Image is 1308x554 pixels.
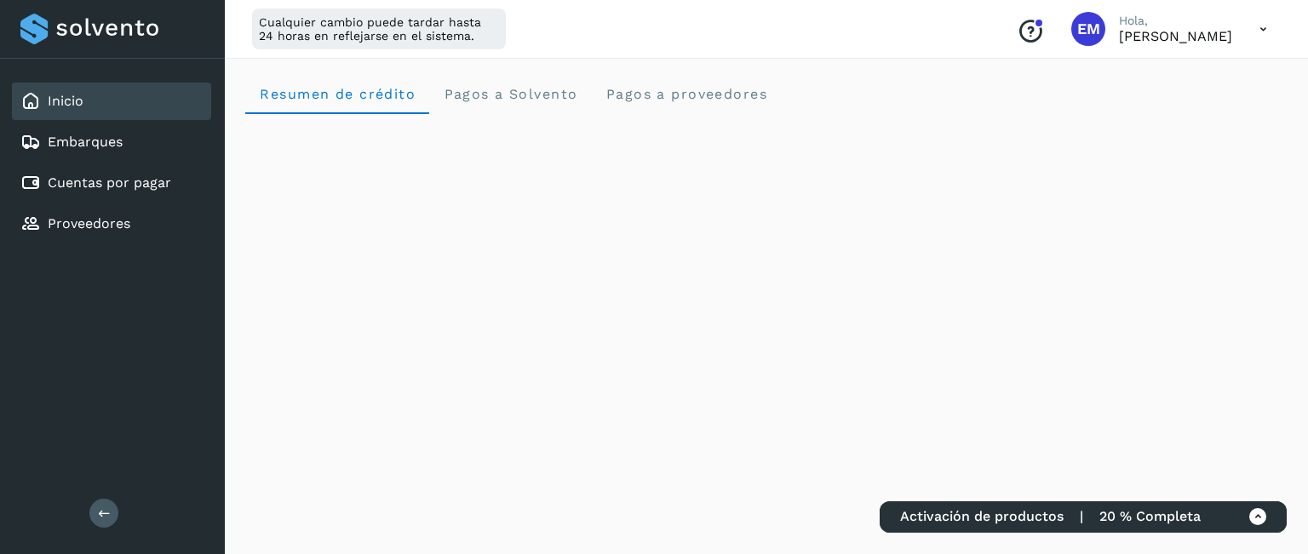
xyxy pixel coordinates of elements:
[1119,28,1232,44] p: Edith Martínez
[12,164,211,202] div: Cuentas por pagar
[1099,508,1201,524] span: 20 % Completa
[12,83,211,120] div: Inicio
[443,86,577,102] span: Pagos a Solvento
[252,9,506,49] div: Cualquier cambio puede tardar hasta 24 horas en reflejarse en el sistema.
[48,134,123,150] a: Embarques
[259,86,416,102] span: Resumen de crédito
[48,174,171,191] a: Cuentas por pagar
[12,205,211,243] div: Proveedores
[1080,508,1083,524] span: |
[12,123,211,161] div: Embarques
[48,215,130,231] a: Proveedores
[880,501,1287,533] div: Activación de productos | 20 % Completa
[1119,14,1232,28] p: Hola,
[48,93,83,109] a: Inicio
[605,86,767,102] span: Pagos a proveedores
[900,508,1064,524] span: Activación de productos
